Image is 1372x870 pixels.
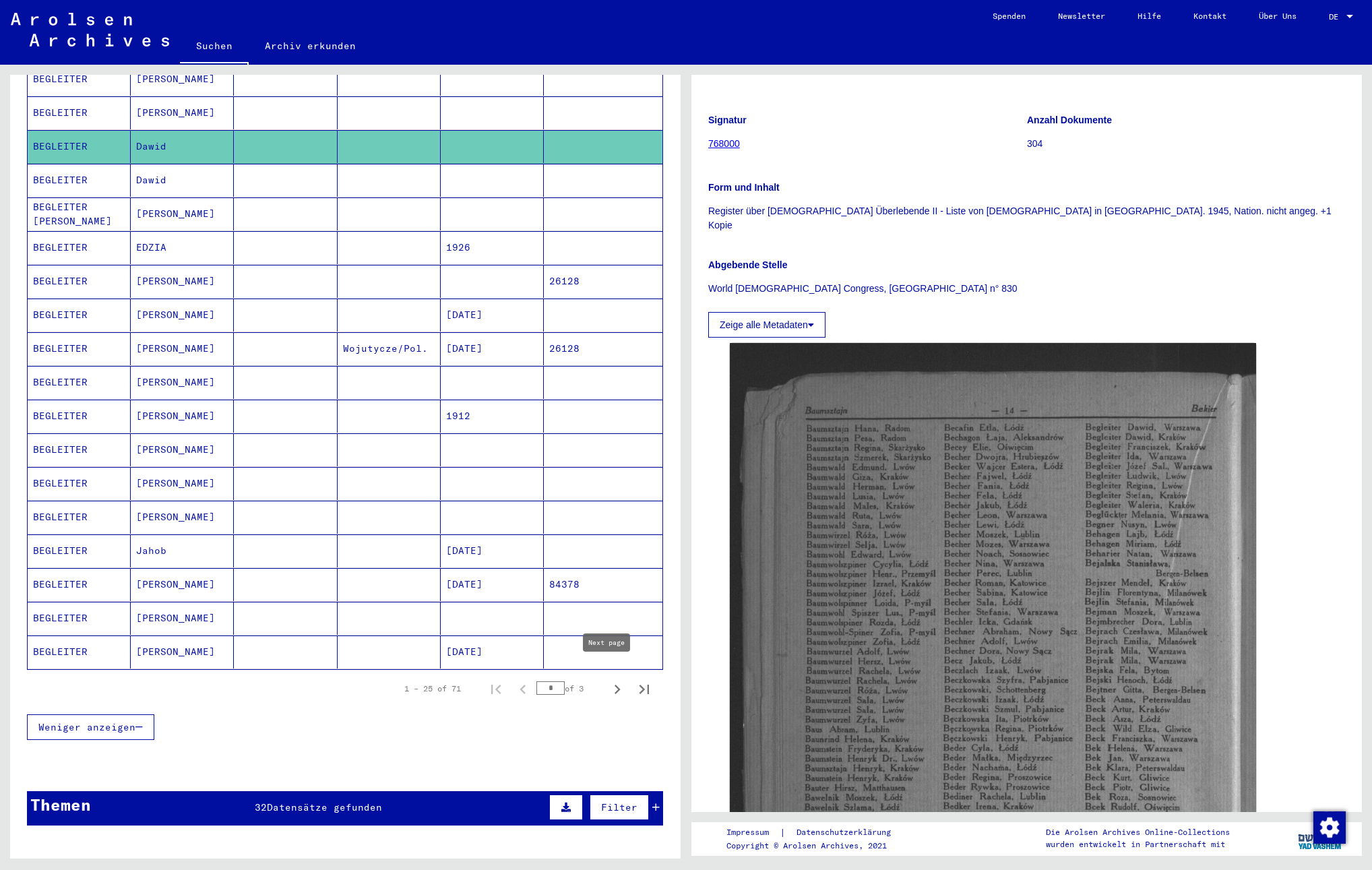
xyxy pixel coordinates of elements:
mat-cell: BEGLEITER [28,400,131,433]
mat-cell: [PERSON_NAME] [131,63,234,96]
mat-cell: [DATE] [441,568,544,601]
p: World [DEMOGRAPHIC_DATA] Congress, [GEOGRAPHIC_DATA] n° 830 [708,282,1345,296]
mat-cell: [DATE] [441,534,544,567]
mat-cell: [PERSON_NAME] [131,501,234,534]
mat-cell: BEGLEITER [28,231,131,264]
mat-cell: 84378 [544,568,662,601]
mat-cell: [PERSON_NAME] [131,568,234,601]
div: 1 – 25 of 71 [404,683,461,695]
mat-cell: BEGLEITER [28,299,131,332]
button: Zeige alle Metadaten [708,312,825,338]
mat-cell: [PERSON_NAME] [131,433,234,466]
span: Weniger anzeigen [38,721,135,733]
mat-cell: BEGLEITER [28,467,131,500]
mat-cell: Jahob [131,534,234,567]
p: 304 [1027,137,1345,151]
mat-cell: BEGLEITER [28,568,131,601]
mat-cell: Wojutycze/Pol. [338,332,441,365]
mat-cell: 1912 [441,400,544,433]
mat-cell: BEGLEITER [PERSON_NAME] [28,197,131,230]
b: Signatur [708,115,747,125]
mat-cell: 26128 [544,332,662,365]
p: wurden entwickelt in Partnerschaft mit [1046,838,1230,850]
img: Zustimmung ändern [1313,811,1346,844]
p: Die Arolsen Archives Online-Collections [1046,826,1230,838]
mat-cell: [DATE] [441,332,544,365]
mat-cell: [PERSON_NAME] [131,197,234,230]
mat-cell: BEGLEITER [28,130,131,163]
mat-cell: [PERSON_NAME] [131,265,234,298]
div: of 3 [536,682,604,695]
b: Abgebende Stelle [708,259,787,270]
a: 768000 [708,138,740,149]
div: Zustimmung ändern [1313,811,1345,843]
mat-cell: [PERSON_NAME] [131,635,234,669]
button: Weniger anzeigen [27,714,154,740]
mat-cell: 1926 [441,231,544,264]
img: Arolsen_neg.svg [11,13,169,46]
button: First page [482,675,509,702]
mat-cell: BEGLEITER [28,635,131,669]
div: | [726,826,907,840]
mat-cell: Dawid [131,130,234,163]
mat-cell: BEGLEITER [28,501,131,534]
mat-cell: [PERSON_NAME] [131,467,234,500]
mat-cell: BEGLEITER [28,265,131,298]
mat-cell: BEGLEITER [28,366,131,399]
mat-cell: [PERSON_NAME] [131,96,234,129]
mat-cell: 26128 [544,265,662,298]
p: Copyright © Arolsen Archives, 2021 [726,840,907,852]
mat-cell: [DATE] [441,299,544,332]
mat-cell: [PERSON_NAME] [131,602,234,635]
mat-cell: BEGLEITER [28,63,131,96]
span: Filter [601,801,637,813]
a: Archiv erkunden [249,30,372,62]
button: Previous page [509,675,536,702]
a: Suchen [180,30,249,65]
mat-cell: [PERSON_NAME] [131,366,234,399]
mat-cell: [PERSON_NAME] [131,332,234,365]
div: Themen [30,793,91,817]
mat-cell: Dawid [131,164,234,197]
a: Datenschutzerklärung [786,826,907,840]
mat-cell: BEGLEITER [28,433,131,466]
button: Last page [631,675,658,702]
mat-cell: BEGLEITER [28,602,131,635]
mat-cell: BEGLEITER [28,534,131,567]
mat-cell: EDZIA [131,231,234,264]
mat-cell: [PERSON_NAME] [131,299,234,332]
span: 32 [255,801,267,813]
span: DE [1329,12,1344,22]
button: Next page [604,675,631,702]
b: Anzahl Dokumente [1027,115,1112,125]
mat-cell: [PERSON_NAME] [131,400,234,433]
span: Datensätze gefunden [267,801,382,813]
mat-cell: [DATE] [441,635,544,669]
p: Register über [DEMOGRAPHIC_DATA] Überlebende II - Liste von [DEMOGRAPHIC_DATA] in [GEOGRAPHIC_DAT... [708,204,1345,232]
mat-cell: BEGLEITER [28,96,131,129]
b: Form und Inhalt [708,182,780,193]
button: Filter [590,795,649,820]
a: Impressum [726,826,780,840]
img: yv_logo.png [1295,821,1346,855]
mat-cell: BEGLEITER [28,164,131,197]
mat-cell: BEGLEITER [28,332,131,365]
